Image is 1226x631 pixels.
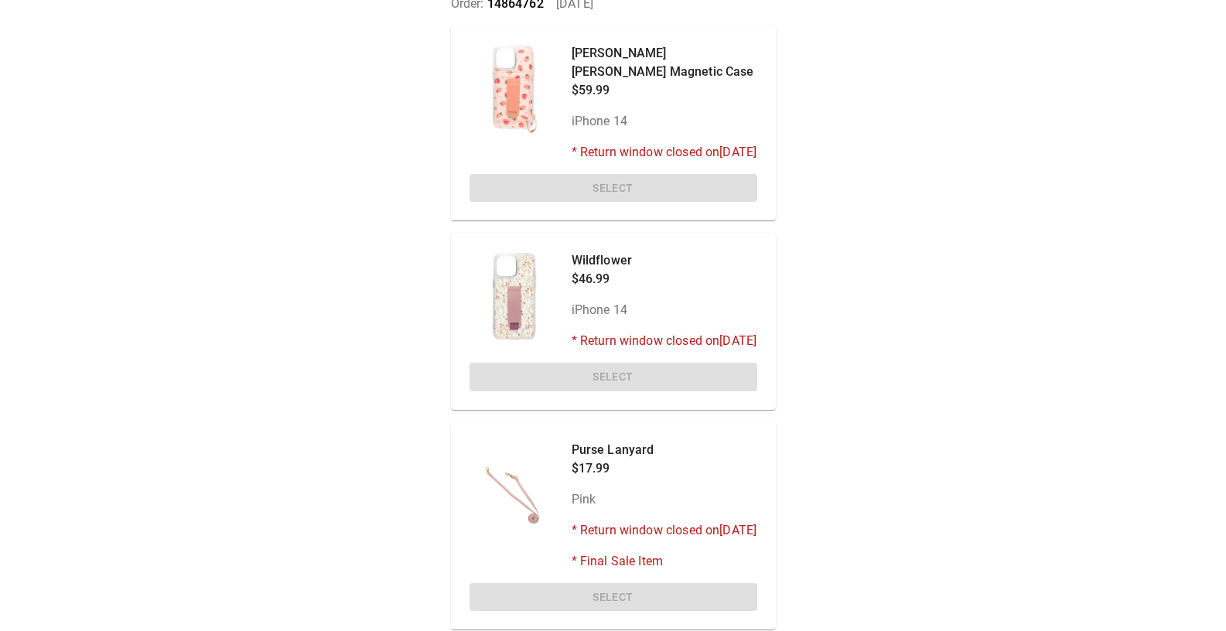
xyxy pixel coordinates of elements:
p: iPhone 14 [572,301,757,319]
p: Pink [572,490,757,509]
p: * Final Sale Item [572,552,757,571]
p: * Return window closed on [DATE] [572,521,757,540]
p: iPhone 14 [572,112,757,131]
p: Wildflower [572,251,757,270]
p: * Return window closed on [DATE] [572,143,757,162]
p: * Return window closed on [DATE] [572,332,757,350]
p: $46.99 [572,270,757,288]
p: $17.99 [572,459,757,478]
p: [PERSON_NAME] [PERSON_NAME] Magnetic Case [572,44,757,81]
p: Purse Lanyard [572,441,757,459]
p: $59.99 [572,81,757,100]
